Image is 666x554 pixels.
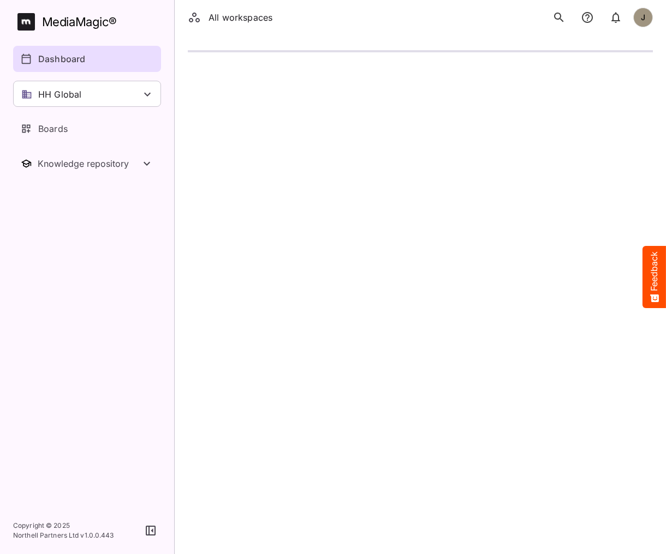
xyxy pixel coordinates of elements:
[548,7,570,28] button: search
[13,150,161,177] nav: Knowledge repository
[576,7,598,28] button: notifications
[42,13,117,31] div: MediaMagic ®
[38,158,140,169] div: Knowledge repository
[13,116,161,142] a: Boards
[38,122,68,135] p: Boards
[13,531,114,540] p: Northell Partners Ltd v 1.0.0.443
[633,8,653,27] div: J
[38,88,81,101] p: HH Global
[605,7,627,28] button: notifications
[13,521,114,531] p: Copyright © 2025
[13,150,161,177] button: Toggle Knowledge repository
[38,52,85,65] p: Dashboard
[13,46,161,72] a: Dashboard
[17,13,161,31] a: MediaMagic®
[643,246,666,308] button: Feedback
